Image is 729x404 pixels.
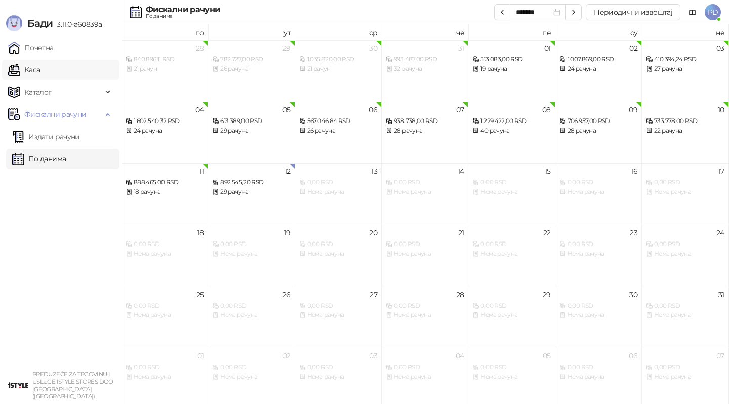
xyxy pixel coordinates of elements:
th: по [121,24,208,40]
div: 0,00 RSD [299,362,377,372]
div: 1.007.869,00 RSD [559,55,637,64]
div: 27 рачуна [646,64,724,74]
td: 2025-08-14 [382,163,468,225]
span: Бади [27,17,53,29]
div: 0,00 RSD [559,178,637,187]
div: 567.046,84 RSD [299,116,377,126]
td: 2025-08-31 [642,287,728,348]
th: че [382,24,468,40]
div: 22 [543,229,551,236]
div: 0,00 RSD [646,239,724,249]
div: 888.465,00 RSD [126,178,204,187]
div: 15 [545,168,551,175]
span: 3.11.0-a60839a [53,20,102,29]
button: Периодични извештај [586,4,680,20]
div: 29 [282,45,291,52]
td: 2025-07-28 [121,40,208,102]
div: Нема рачуна [212,310,290,320]
div: Нема рачуна [212,372,290,382]
td: 2025-08-18 [121,225,208,287]
div: 0,00 RSD [299,301,377,311]
div: 19 рачуна [472,64,550,74]
div: 04 [195,106,204,113]
div: 28 рачуна [559,126,637,136]
div: 1.035.820,00 RSD [299,55,377,64]
div: Нема рачуна [646,187,724,197]
div: 0,00 RSD [212,301,290,311]
div: 782.727,00 RSD [212,55,290,64]
div: 1.229.422,00 RSD [472,116,550,126]
div: 0,00 RSD [646,178,724,187]
div: 12 [285,168,291,175]
td: 2025-08-26 [208,287,295,348]
div: Нема рачуна [299,310,377,320]
div: 513.083,00 RSD [472,55,550,64]
div: 24 рачуна [126,126,204,136]
td: 2025-08-13 [295,163,382,225]
div: Нема рачуна [126,249,204,259]
div: Нема рачуна [212,249,290,259]
div: 22 рачуна [646,126,724,136]
a: По данима [12,149,66,169]
div: Нема рачуна [299,187,377,197]
div: 06 [629,352,637,359]
th: не [642,24,728,40]
div: 0,00 RSD [472,239,550,249]
div: 613.389,00 RSD [212,116,290,126]
div: 0,00 RSD [646,301,724,311]
div: 28 рачуна [386,126,464,136]
td: 2025-08-30 [555,287,642,348]
div: 26 рачуна [212,64,290,74]
div: 706.957,00 RSD [559,116,637,126]
div: Нема рачуна [559,187,637,197]
div: Нема рачуна [472,187,550,197]
td: 2025-08-07 [382,102,468,164]
div: 20 [369,229,377,236]
div: Нема рачуна [299,249,377,259]
td: 2025-08-11 [121,163,208,225]
td: 2025-08-19 [208,225,295,287]
div: 21 рачун [126,64,204,74]
div: Нема рачуна [299,372,377,382]
div: 04 [456,352,464,359]
div: 28 [456,291,464,298]
td: 2025-08-20 [295,225,382,287]
td: 2025-08-15 [468,163,555,225]
div: 05 [543,352,551,359]
div: Нема рачуна [646,310,724,320]
div: 17 [718,168,724,175]
div: Нема рачуна [472,310,550,320]
div: 0,00 RSD [212,362,290,372]
td: 2025-08-21 [382,225,468,287]
div: 40 рачуна [472,126,550,136]
td: 2025-08-16 [555,163,642,225]
div: 09 [629,106,637,113]
td: 2025-08-24 [642,225,728,287]
div: Нема рачуна [386,249,464,259]
div: 16 [631,168,637,175]
div: 07 [716,352,724,359]
div: 32 рачуна [386,64,464,74]
th: ут [208,24,295,40]
td: 2025-08-29 [468,287,555,348]
div: 03 [716,45,724,52]
div: Нема рачуна [646,372,724,382]
td: 2025-08-02 [555,40,642,102]
div: 01 [197,352,204,359]
div: 28 [196,45,204,52]
div: 0,00 RSD [212,239,290,249]
div: 19 [284,229,291,236]
div: Нема рачуна [472,249,550,259]
td: 2025-08-03 [642,40,728,102]
div: 21 [458,229,464,236]
div: Нема рачуна [646,249,724,259]
div: 24 [716,229,724,236]
div: 26 рачуна [299,126,377,136]
small: PREDUZEĆE ZA TRGOVINU I USLUGE ISTYLE STORES DOO [GEOGRAPHIC_DATA] ([GEOGRAPHIC_DATA]) [32,371,113,400]
div: 840.896,11 RSD [126,55,204,64]
div: 0,00 RSD [472,362,550,372]
a: Документација [684,4,701,20]
div: 0,00 RSD [126,301,204,311]
td: 2025-08-22 [468,225,555,287]
div: 0,00 RSD [386,301,464,311]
